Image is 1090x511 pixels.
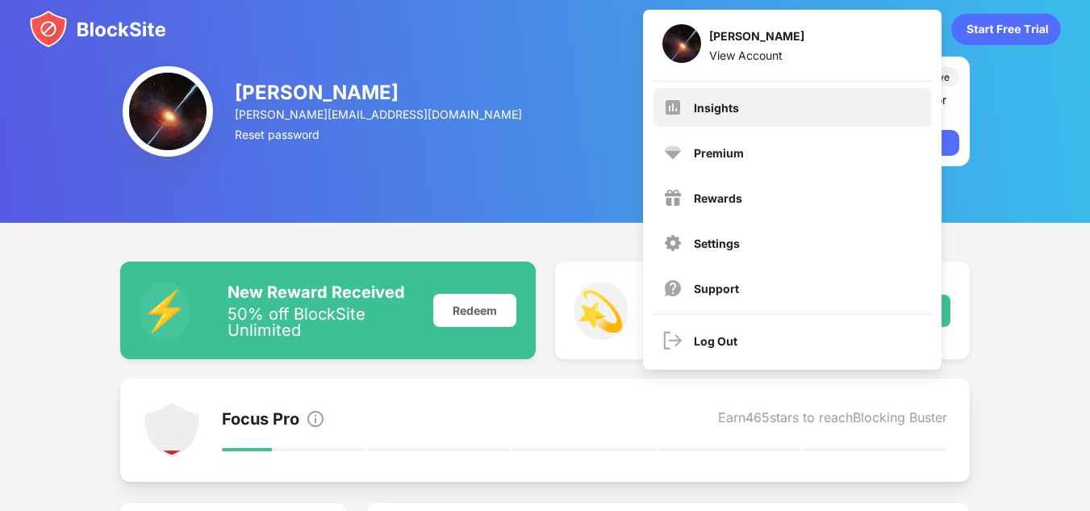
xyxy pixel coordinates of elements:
div: Premium [694,146,744,160]
div: Rewards [694,191,742,205]
div: Settings [694,237,740,250]
img: menu-rewards.svg [663,188,683,207]
div: Log Out [694,334,737,348]
img: ACg8ocL39AOOlwZgkfSC-Jyw8apdbiXhYi662O5_skpt6bcSQ7cXL2k=s96-c [123,66,213,157]
div: Support [694,282,739,295]
img: premium.svg [663,143,683,162]
div: View Account [709,48,804,62]
div: Redeem [433,294,516,327]
img: support.svg [663,279,683,298]
img: blocksite-icon.svg [29,10,166,48]
div: animation [951,13,1061,45]
div: Insights [694,101,739,115]
div: [PERSON_NAME][EMAIL_ADDRESS][DOMAIN_NAME] [235,107,524,121]
img: info.svg [306,409,325,429]
div: Reset password [235,128,524,141]
div: ⚡️ [140,282,190,340]
div: Earn 465 stars to reach Blocking Buster [718,409,947,432]
div: [PERSON_NAME] [709,29,804,48]
div: New Reward Received [228,283,413,302]
img: ACg8ocL39AOOlwZgkfSC-Jyw8apdbiXhYi662O5_skpt6bcSQ7cXL2k=s96-c [662,24,701,63]
div: 50% off BlockSite Unlimited [228,306,413,338]
div: [PERSON_NAME] [235,81,524,104]
img: points-level-1.svg [143,401,201,459]
img: logout.svg [663,331,683,350]
img: menu-settings.svg [663,233,683,253]
img: menu-insights.svg [663,98,683,117]
div: Focus Pro [222,409,299,432]
div: 💫 [574,282,628,340]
